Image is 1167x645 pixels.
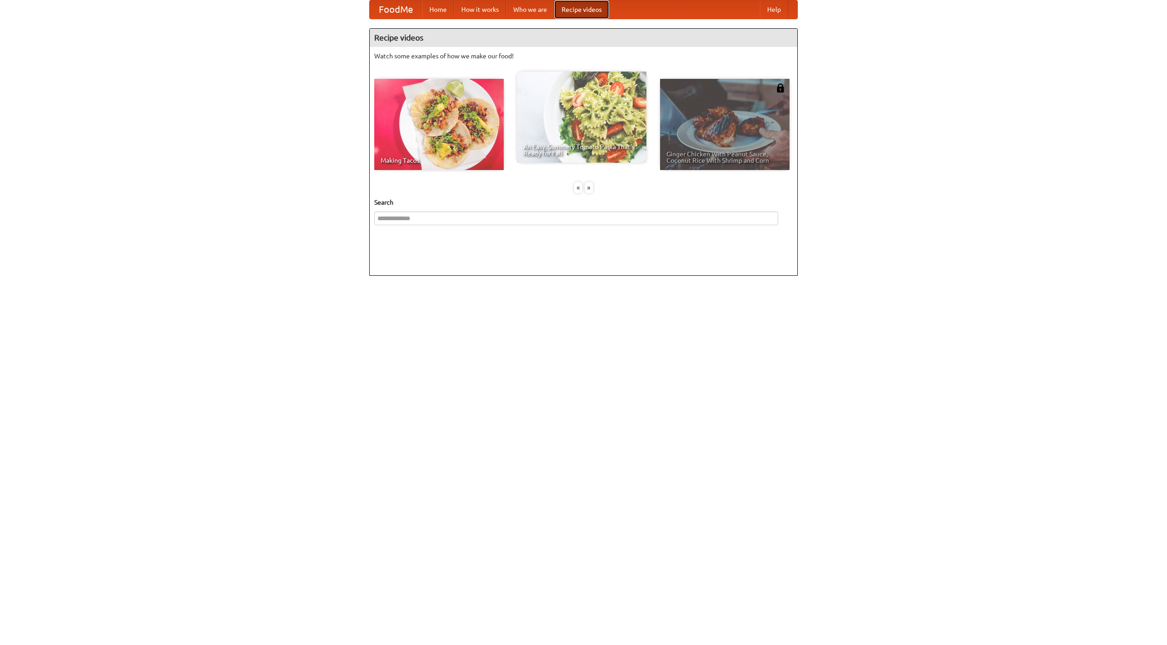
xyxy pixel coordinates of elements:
a: Home [422,0,454,19]
img: 483408.png [776,83,785,93]
h4: Recipe videos [370,29,797,47]
h5: Search [374,198,793,207]
div: » [585,182,593,193]
a: Making Tacos [374,79,504,170]
span: Making Tacos [381,157,497,164]
a: FoodMe [370,0,422,19]
a: How it works [454,0,506,19]
a: Who we are [506,0,554,19]
a: Recipe videos [554,0,609,19]
p: Watch some examples of how we make our food! [374,52,793,61]
a: Help [760,0,788,19]
div: « [574,182,582,193]
a: An Easy, Summery Tomato Pasta That's Ready for Fall [517,72,646,163]
span: An Easy, Summery Tomato Pasta That's Ready for Fall [523,144,640,156]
